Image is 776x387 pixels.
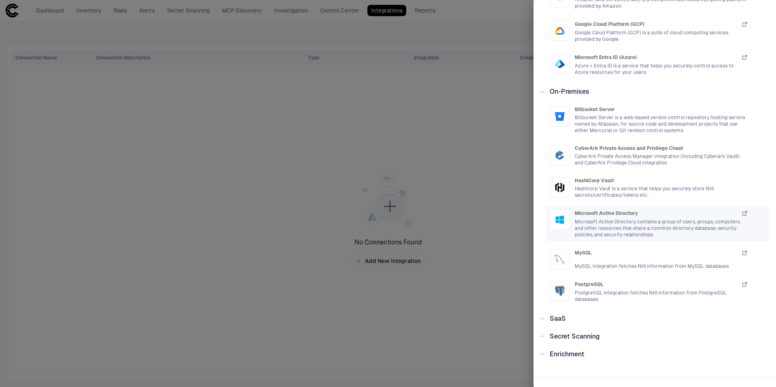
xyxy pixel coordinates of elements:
[575,145,683,151] span: CyberArk Private Access and Privilege Cloud
[555,59,565,69] div: Entra ID
[575,21,644,27] span: Google Cloud Platform (GCP)
[555,150,565,160] div: CyberArk
[575,281,603,288] span: PostgreSQL
[555,286,565,296] div: PostgreSQL
[575,290,748,303] span: PostgreSQL integration fetches NHI information from PostgreSQL databases
[550,332,600,340] span: Secret Scanning
[540,349,770,359] div: Enrichment
[550,350,584,358] span: Enrichment
[540,314,770,324] div: SaaS
[575,54,637,61] span: Microsoft Entra ID (Azure)
[540,87,770,97] div: On-Premises
[575,210,638,217] span: Microsoft Active Directory
[555,111,565,121] div: Bitbucket
[575,263,748,269] span: MySQL integration fetches NHI information from MySQL databases
[550,315,566,322] span: SaaS
[575,63,748,76] span: Azure + Entra ID is a service that helps you securely control access to Azure resources for your ...
[550,88,589,95] span: On-Premises
[575,114,748,134] span: Bitbucket Server is a web-based version control repository hosting service owned by Atlassian, fo...
[575,219,748,238] span: Microsoft Active Directory contains a group of users, groups, computers and other resources that ...
[575,106,615,113] span: Bitbucket Server
[555,26,565,36] div: Google Cloud
[575,177,614,184] span: HashiCorp Vault
[555,215,565,225] div: Microsoft Active Directory
[540,332,770,341] div: Secret Scanning
[555,254,565,264] div: MySQL
[575,185,748,198] span: Hashicorp Vault is a service that helps you securely store NHI secrets/certificates/tokens etc.
[555,183,565,192] div: Hashicorp
[575,29,748,42] span: Google Cloud Platform (GCP) is a suite of cloud computing services provided by Google.
[575,153,748,166] span: CyberArk Private Access Manager integration (Including Cyberark Vault) and CyberArk Privilege Clo...
[575,250,592,256] span: MySQL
